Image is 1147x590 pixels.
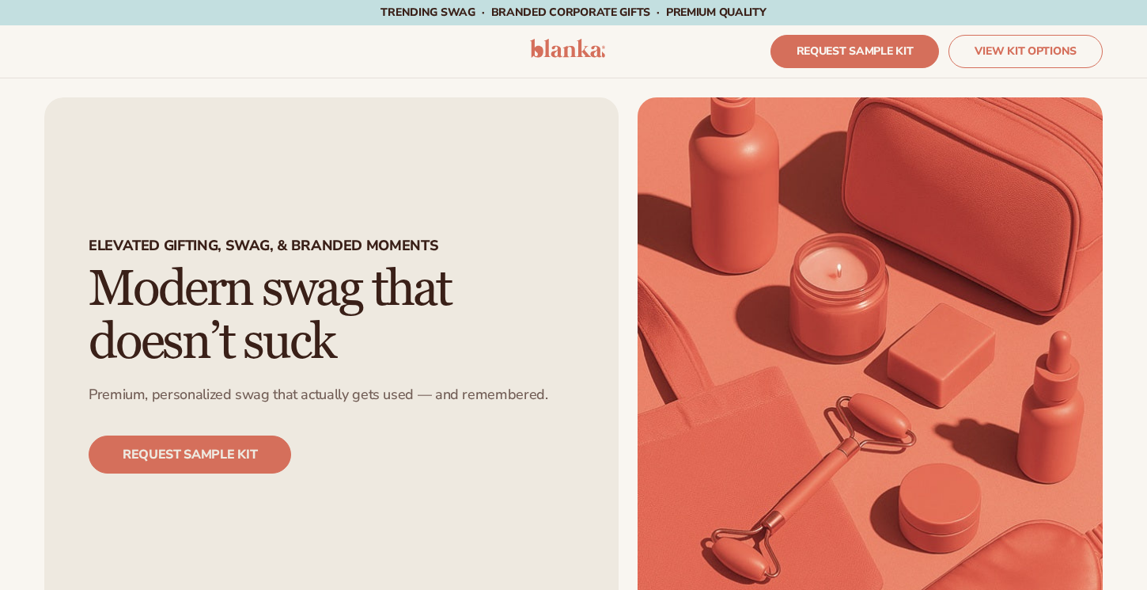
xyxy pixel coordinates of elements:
[89,436,291,474] a: REQUEST SAMPLE KIT
[530,39,605,58] img: logo
[380,5,766,20] span: TRENDING SWAG · BRANDED CORPORATE GIFTS · PREMIUM QUALITY
[89,263,574,369] h2: Modern swag that doesn’t suck
[530,39,605,64] a: logo
[948,35,1103,68] a: VIEW KIT OPTIONS
[89,237,438,263] p: Elevated Gifting, swag, & branded moments
[89,386,548,404] p: Premium, personalized swag that actually gets used — and remembered.
[770,35,940,68] a: REQUEST SAMPLE KIT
